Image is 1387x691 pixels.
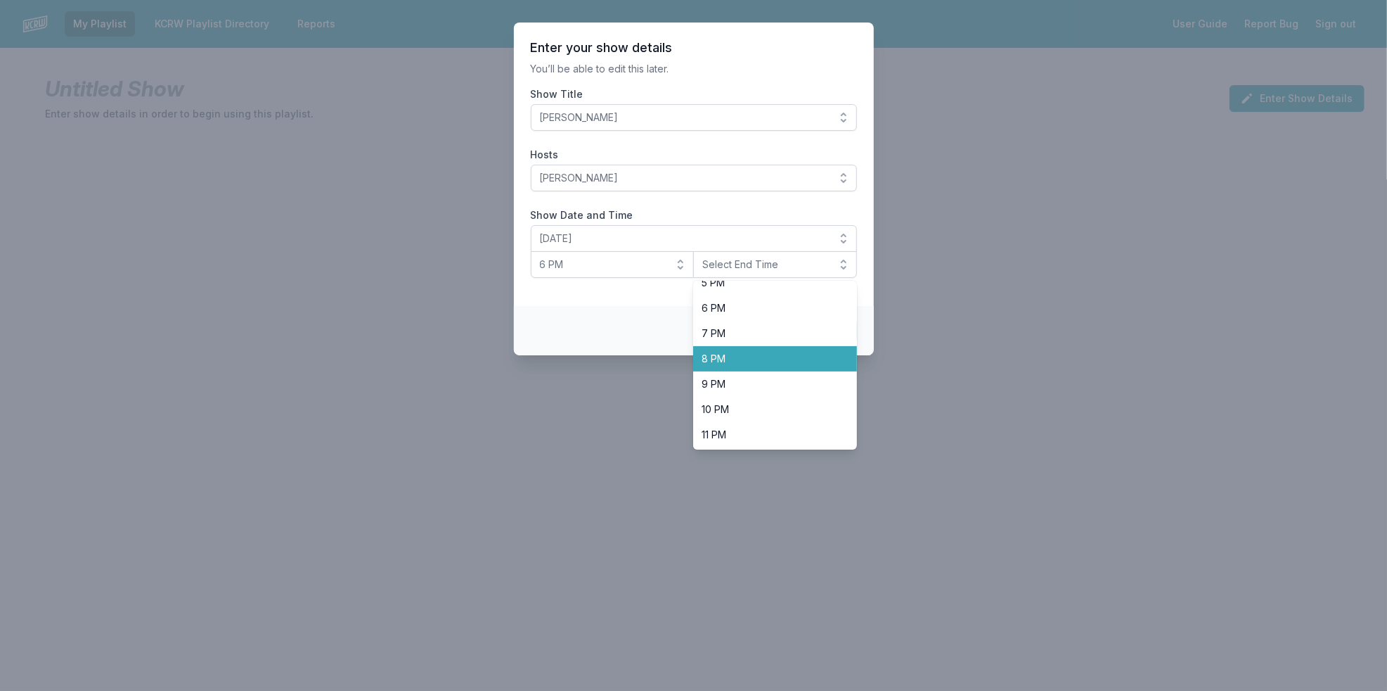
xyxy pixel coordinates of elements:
[702,276,832,290] span: 5 PM
[540,232,828,246] span: [DATE]
[531,251,695,278] button: 6 PM
[702,428,832,442] span: 11 PM
[540,258,666,272] span: 6 PM
[531,208,633,222] legend: Show Date and Time
[531,39,857,56] header: Enter your show details
[702,327,832,341] span: 7 PM
[693,251,857,278] button: Select End Time
[702,402,832,417] span: 10 PM
[702,258,828,272] span: Select End Time
[702,352,832,366] span: 8 PM
[531,62,857,76] p: You’ll be able to edit this later.
[531,148,857,162] label: Hosts
[540,171,828,185] span: [PERSON_NAME]
[531,104,857,131] button: [PERSON_NAME]
[531,165,857,191] button: [PERSON_NAME]
[702,377,832,391] span: 9 PM
[702,301,832,315] span: 6 PM
[531,87,857,101] label: Show Title
[531,225,857,252] button: [DATE]
[540,110,828,125] span: [PERSON_NAME]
